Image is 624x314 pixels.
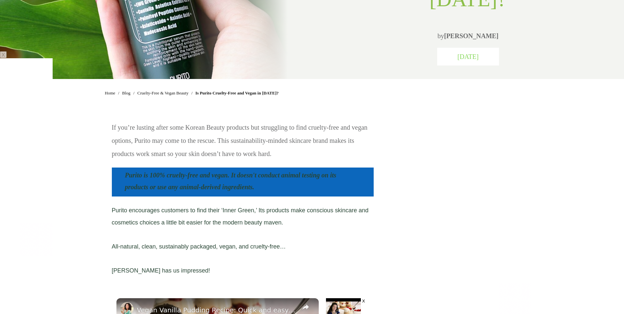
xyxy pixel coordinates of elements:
[190,91,194,95] li: /
[112,267,210,274] span: [PERSON_NAME] has us impressed!
[300,301,312,313] button: share
[105,91,115,95] span: Home
[116,91,121,95] li: /
[137,89,188,97] a: Cruelty-Free & Vegan Beauty
[444,32,499,39] a: [PERSON_NAME]
[125,171,337,191] strong: Purito is 100% cruelty-free and vegan. It doesn't conduct animal testing on its products or use a...
[122,91,130,95] span: Blog
[112,121,374,167] p: If you’re lusting after some Korean Beauty products but struggling to find cruelty-free and vegan...
[112,207,369,226] span: Purito encourages customers to find their ‘Inner Green,’ Its products make conscious skincare and...
[137,91,188,95] span: Cruelty-Free & Vegan Beauty
[105,89,115,97] a: Home
[195,89,279,97] span: Is Purito Cruelty-Free and Vegan in [DATE]?
[373,29,563,42] p: by
[122,89,130,97] a: Blog
[112,243,286,250] span: All-natural, clean, sustainably packaged, vegan, and cruelty-free…
[458,53,479,60] span: [DATE]
[132,91,136,95] li: /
